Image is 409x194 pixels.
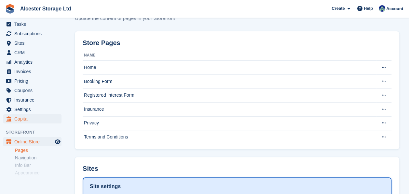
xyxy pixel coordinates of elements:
[18,3,74,14] a: Alcester Storage Ltd
[3,95,61,105] a: menu
[3,57,61,67] a: menu
[83,39,120,47] h2: Store Pages
[14,95,53,105] span: Insurance
[3,137,61,146] a: menu
[3,48,61,57] a: menu
[3,39,61,48] a: menu
[3,76,61,86] a: menu
[14,57,53,67] span: Analytics
[3,105,61,114] a: menu
[14,76,53,86] span: Pricing
[15,147,61,154] a: Pages
[3,86,61,95] a: menu
[14,105,53,114] span: Settings
[15,155,61,161] a: Navigation
[15,170,61,176] a: Appearance
[15,162,61,169] a: Info Bar
[83,74,376,89] td: Booking Form
[14,20,53,29] span: Tasks
[332,5,345,12] span: Create
[3,29,61,38] a: menu
[83,165,98,172] h2: Sites
[75,15,175,22] p: Update the content of pages in your Storefront
[14,67,53,76] span: Invoices
[83,116,376,130] td: Privacy
[83,50,376,61] th: Name
[3,114,61,123] a: menu
[3,67,61,76] a: menu
[14,48,53,57] span: CRM
[6,129,65,136] span: Storefront
[3,20,61,29] a: menu
[83,130,376,144] td: Terms and Conditions
[83,61,376,75] td: Home
[83,102,376,116] td: Insurance
[364,5,373,12] span: Help
[15,177,61,184] a: Pop-up Form
[14,114,53,123] span: Capital
[14,29,53,38] span: Subscriptions
[83,89,376,103] td: Registered Interest Form
[54,138,61,146] a: Preview store
[14,39,53,48] span: Sites
[90,183,121,190] h1: Site settings
[14,86,53,95] span: Coupons
[379,5,385,12] img: Marcus Drust
[5,4,15,14] img: stora-icon-8386f47178a22dfd0bd8f6a31ec36ba5ce8667c1dd55bd0f319d3a0aa187defe.svg
[14,137,53,146] span: Online Store
[386,6,403,12] span: Account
